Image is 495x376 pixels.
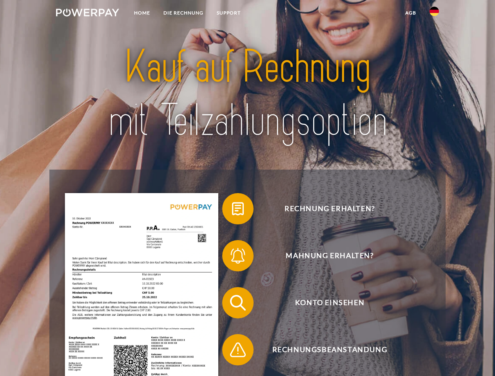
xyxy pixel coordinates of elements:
img: title-powerpay_de.svg [75,38,420,150]
button: Konto einsehen [222,287,426,318]
button: Rechnung erhalten? [222,193,426,224]
img: qb_bell.svg [228,246,248,266]
span: Rechnung erhalten? [234,193,426,224]
a: Home [127,6,157,20]
img: qb_warning.svg [228,340,248,360]
a: agb [399,6,423,20]
a: SUPPORT [210,6,247,20]
span: Rechnungsbeanstandung [234,334,426,365]
img: de [430,7,439,16]
span: Konto einsehen [234,287,426,318]
img: logo-powerpay-white.svg [56,9,119,16]
span: Mahnung erhalten? [234,240,426,271]
img: qb_search.svg [228,293,248,313]
button: Rechnungsbeanstandung [222,334,426,365]
button: Mahnung erhalten? [222,240,426,271]
img: qb_bill.svg [228,199,248,219]
a: DIE RECHNUNG [157,6,210,20]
